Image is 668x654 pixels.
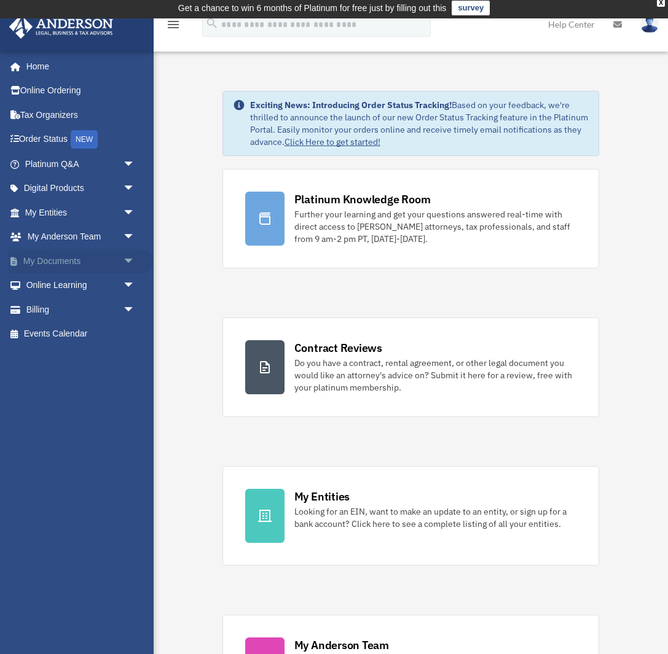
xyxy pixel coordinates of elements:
img: User Pic [640,15,659,33]
a: Platinum Q&Aarrow_drop_down [9,152,154,176]
div: My Anderson Team [294,637,389,653]
a: Order StatusNEW [9,127,154,152]
a: My Entitiesarrow_drop_down [9,200,154,225]
span: arrow_drop_down [123,176,147,201]
a: Home [9,54,147,79]
div: My Entities [294,489,350,504]
a: survey [452,1,490,15]
a: Online Ordering [9,79,154,103]
a: Click Here to get started! [285,136,380,147]
div: Platinum Knowledge Room [294,192,431,207]
a: Platinum Knowledge Room Further your learning and get your questions answered real-time with dire... [222,169,600,268]
div: Get a chance to win 6 months of Platinum for free just by filling out this [178,1,447,15]
div: Based on your feedback, we're thrilled to announce the launch of our new Order Status Tracking fe... [250,99,589,148]
img: Anderson Advisors Platinum Portal [6,15,117,39]
a: My Anderson Teamarrow_drop_down [9,225,154,249]
span: arrow_drop_down [123,225,147,250]
a: menu [166,21,181,32]
a: Digital Productsarrow_drop_down [9,176,154,201]
a: Contract Reviews Do you have a contract, rental agreement, or other legal document you would like... [222,317,600,417]
a: Tax Organizers [9,103,154,127]
a: Online Learningarrow_drop_down [9,273,154,298]
a: Billingarrow_drop_down [9,297,154,322]
span: arrow_drop_down [123,273,147,298]
div: Do you have a contract, rental agreement, or other legal document you would like an attorney's ad... [294,357,577,394]
a: My Entities Looking for an EIN, want to make an update to an entity, or sign up for a bank accoun... [222,466,600,566]
span: arrow_drop_down [123,297,147,322]
i: search [205,17,219,30]
div: Looking for an EIN, want to make an update to an entity, or sign up for a bank account? Click her... [294,505,577,530]
span: arrow_drop_down [123,249,147,274]
div: Further your learning and get your questions answered real-time with direct access to [PERSON_NAM... [294,208,577,245]
i: menu [166,17,181,32]
a: Events Calendar [9,322,154,346]
strong: Exciting News: Introducing Order Status Tracking! [250,99,452,111]
span: arrow_drop_down [123,200,147,225]
a: My Documentsarrow_drop_down [9,249,154,273]
div: Contract Reviews [294,340,382,356]
div: NEW [71,130,98,149]
span: arrow_drop_down [123,152,147,177]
